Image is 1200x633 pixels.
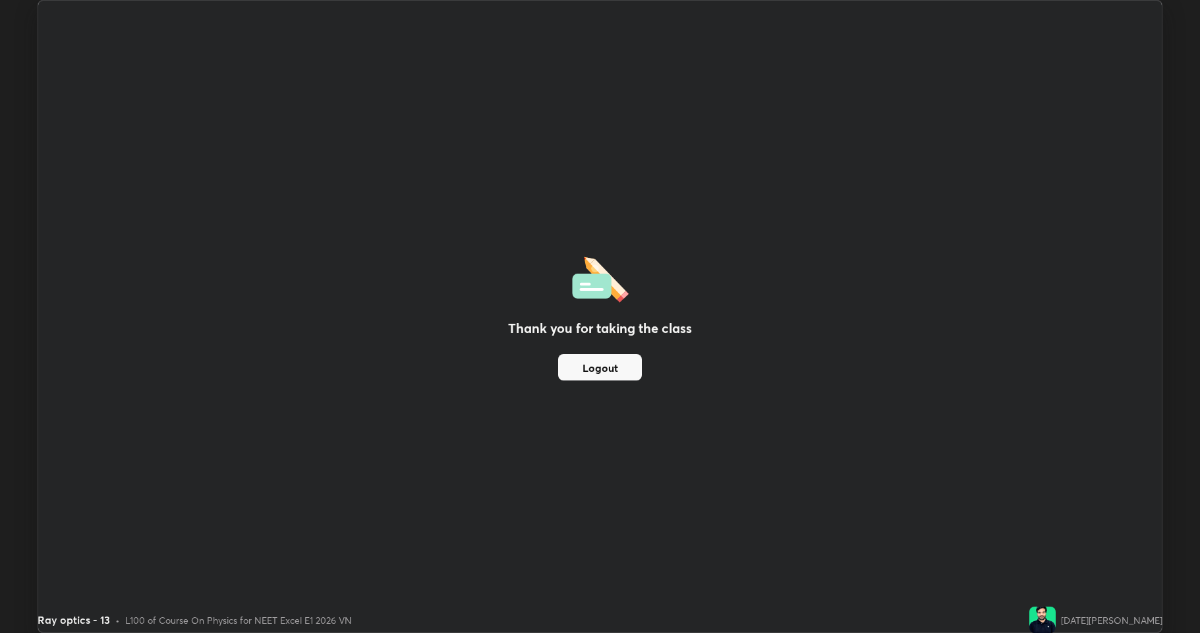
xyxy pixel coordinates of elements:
[1029,607,1056,633] img: 332c5dbf4175476c80717257161a937d.jpg
[572,253,629,303] img: offlineFeedback.1438e8b3.svg
[115,613,120,627] div: •
[125,613,352,627] div: L100 of Course On Physics for NEET Excel E1 2026 VN
[38,612,110,628] div: Ray optics - 13
[558,354,642,380] button: Logout
[1061,613,1162,627] div: [DATE][PERSON_NAME]
[508,318,692,338] h2: Thank you for taking the class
